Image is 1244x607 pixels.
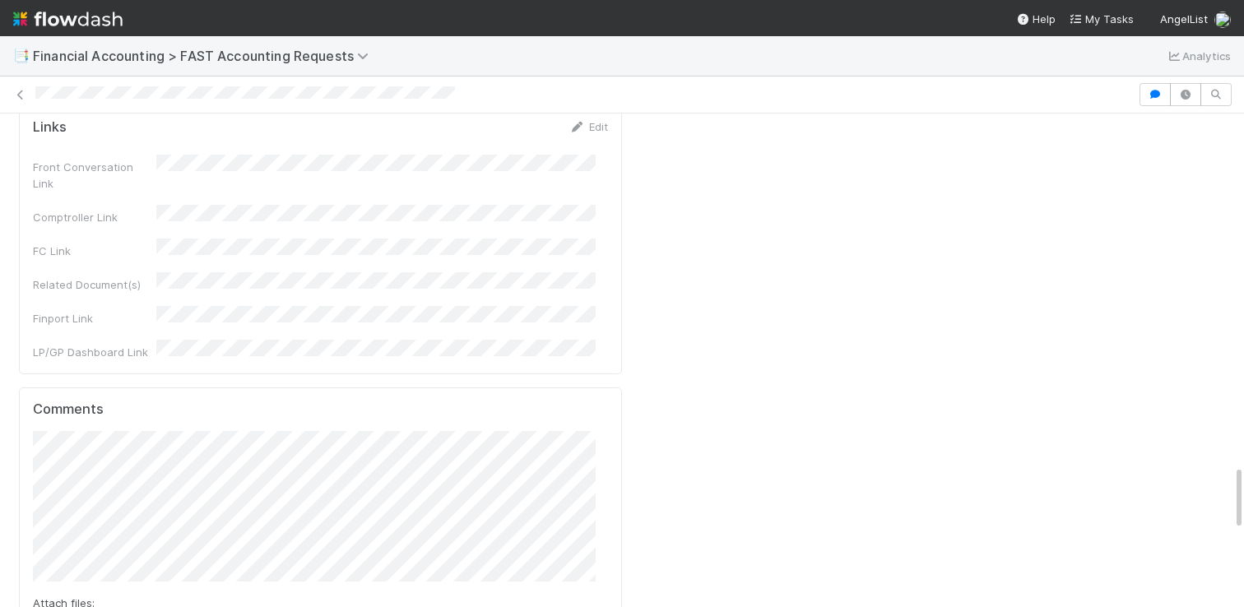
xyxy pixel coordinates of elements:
[13,49,30,63] span: 📑
[1069,11,1134,27] a: My Tasks
[33,119,67,136] h5: Links
[1160,12,1208,25] span: AngelList
[1016,11,1056,27] div: Help
[13,5,123,33] img: logo-inverted-e16ddd16eac7371096b0.svg
[569,120,608,133] a: Edit
[33,401,608,418] h5: Comments
[33,310,156,327] div: Finport Link
[33,159,156,192] div: Front Conversation Link
[1166,46,1231,66] a: Analytics
[33,344,156,360] div: LP/GP Dashboard Link
[33,243,156,259] div: FC Link
[1214,12,1231,28] img: avatar_e7d5656d-bda2-4d83-89d6-b6f9721f96bd.png
[33,209,156,225] div: Comptroller Link
[33,48,377,64] span: Financial Accounting > FAST Accounting Requests
[33,276,156,293] div: Related Document(s)
[1069,12,1134,25] span: My Tasks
